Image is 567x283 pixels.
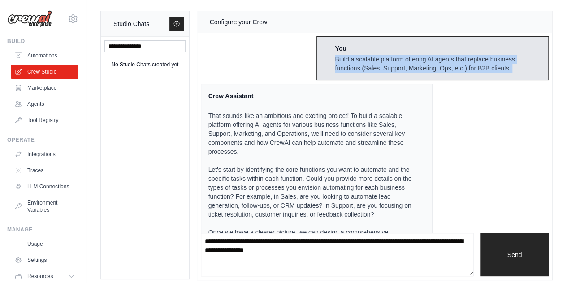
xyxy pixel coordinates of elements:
[11,196,78,217] a: Environment Variables
[208,91,415,100] div: Crew Assistant
[210,17,267,27] div: Configure your Crew
[208,228,415,255] p: Once we have a clearer picture, we can design a comprehensive automation plan using CrewAI to bui...
[11,237,78,251] a: Usage
[7,38,78,45] div: Build
[11,163,78,178] a: Traces
[11,97,78,111] a: Agents
[11,48,78,63] a: Automations
[113,18,149,29] div: Studio Chats
[111,59,178,70] div: No Studio Chats created yet
[11,113,78,127] a: Tool Registry
[11,65,78,79] a: Crew Studio
[7,226,78,233] div: Manage
[11,179,78,194] a: LLM Connections
[208,111,415,156] p: That sounds like an ambitious and exciting project! To build a scalable platform offering AI agen...
[7,136,78,144] div: Operate
[7,10,52,27] img: Logo
[335,55,541,73] div: Build a scalable platform offering AI agents that replace business functions (Sales, Support, Mar...
[335,44,541,53] div: You
[208,165,415,219] p: Let's start by identifying the core functions you want to automate and the specific tasks within ...
[27,273,53,280] span: Resources
[11,81,78,95] a: Marketplace
[11,253,78,267] a: Settings
[480,233,549,276] button: Send
[11,147,78,161] a: Integrations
